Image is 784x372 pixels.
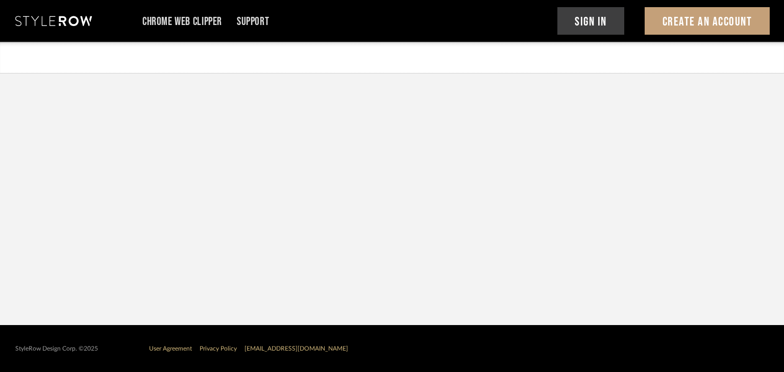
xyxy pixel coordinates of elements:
[645,7,770,35] button: Create An Account
[237,17,269,26] a: Support
[244,345,348,352] a: [EMAIL_ADDRESS][DOMAIN_NAME]
[15,345,98,353] div: StyleRow Design Corp. ©2025
[557,7,625,35] button: Sign In
[200,345,237,352] a: Privacy Policy
[142,17,222,26] a: Chrome Web Clipper
[149,345,192,352] a: User Agreement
